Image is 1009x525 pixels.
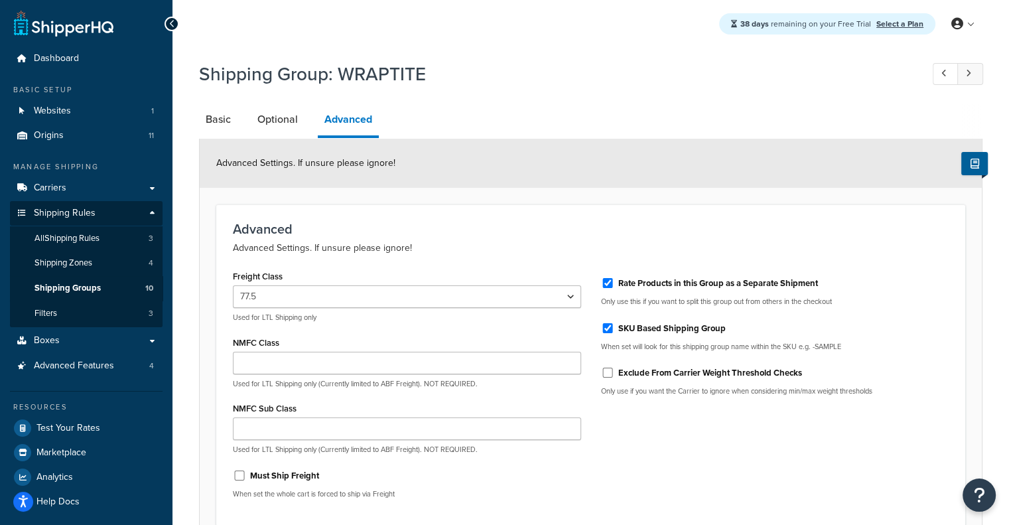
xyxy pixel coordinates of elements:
a: Boxes [10,329,163,353]
a: Shipping Groups10 [10,276,163,301]
a: Carriers [10,176,163,200]
a: Next Record [957,63,983,85]
span: Carriers [34,183,66,194]
span: Help Docs [36,496,80,508]
span: Shipping Zones [34,258,92,269]
span: Marketplace [36,447,86,459]
a: Shipping Zones4 [10,251,163,275]
span: Boxes [34,335,60,346]
span: Origins [34,130,64,141]
label: Freight Class [233,271,283,281]
span: Analytics [36,472,73,483]
a: Marketplace [10,441,163,465]
span: 4 [149,258,153,269]
a: AllShipping Rules3 [10,226,163,251]
a: Previous Record [933,63,959,85]
li: Origins [10,123,163,148]
p: Only use this if you want to split this group out from others in the checkout [601,297,949,307]
a: Dashboard [10,46,163,71]
label: Must Ship Freight [250,470,319,482]
span: remaining on your Free Trial [740,18,873,30]
strong: 38 days [740,18,769,30]
a: Websites1 [10,99,163,123]
p: Used for LTL Shipping only (Currently limited to ABF Freight). NOT REQUIRED. [233,379,581,389]
h1: Shipping Group: WRAPTITE [199,61,908,87]
li: Shipping Zones [10,251,163,275]
span: 3 [149,308,153,319]
span: Filters [34,308,57,319]
label: NMFC Class [233,338,279,348]
div: Basic Setup [10,84,163,96]
span: Websites [34,106,71,117]
label: SKU Based Shipping Group [618,323,726,335]
li: Websites [10,99,163,123]
span: 3 [149,233,153,244]
h3: Advanced [233,222,949,236]
span: Shipping Groups [34,283,101,294]
a: Help Docs [10,490,163,514]
div: Manage Shipping [10,161,163,173]
li: Advanced Features [10,354,163,378]
span: 11 [149,130,154,141]
span: 4 [149,360,154,372]
p: Only use if you want the Carrier to ignore when considering min/max weight thresholds [601,386,949,396]
label: Rate Products in this Group as a Separate Shipment [618,277,818,289]
li: Shipping Rules [10,201,163,327]
a: Origins11 [10,123,163,148]
label: NMFC Sub Class [233,404,297,413]
li: Filters [10,301,163,326]
div: Resources [10,402,163,413]
span: Test Your Rates [36,423,100,434]
label: Exclude From Carrier Weight Threshold Checks [618,367,802,379]
span: Shipping Rules [34,208,96,219]
a: Advanced Features4 [10,354,163,378]
span: 1 [151,106,154,117]
a: Optional [251,104,304,135]
button: Open Resource Center [963,479,996,512]
a: Shipping Rules [10,201,163,226]
a: Test Your Rates [10,416,163,440]
span: All Shipping Rules [34,233,100,244]
span: 10 [145,283,153,294]
p: When set the whole cart is forced to ship via Freight [233,489,581,499]
p: Used for LTL Shipping only [233,313,581,323]
button: Show Help Docs [961,152,988,175]
span: Dashboard [34,53,79,64]
a: Select a Plan [876,18,923,30]
p: Used for LTL Shipping only (Currently limited to ABF Freight). NOT REQUIRED. [233,445,581,455]
a: Filters3 [10,301,163,326]
li: Shipping Groups [10,276,163,301]
span: Advanced Features [34,360,114,372]
span: Advanced Settings. If unsure please ignore! [216,156,395,170]
a: Analytics [10,465,163,489]
a: Basic [199,104,237,135]
p: When set will look for this shipping group name within the SKU e.g. -SAMPLE [601,342,949,352]
p: Advanced Settings. If unsure please ignore! [233,240,949,256]
a: Advanced [318,104,379,138]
